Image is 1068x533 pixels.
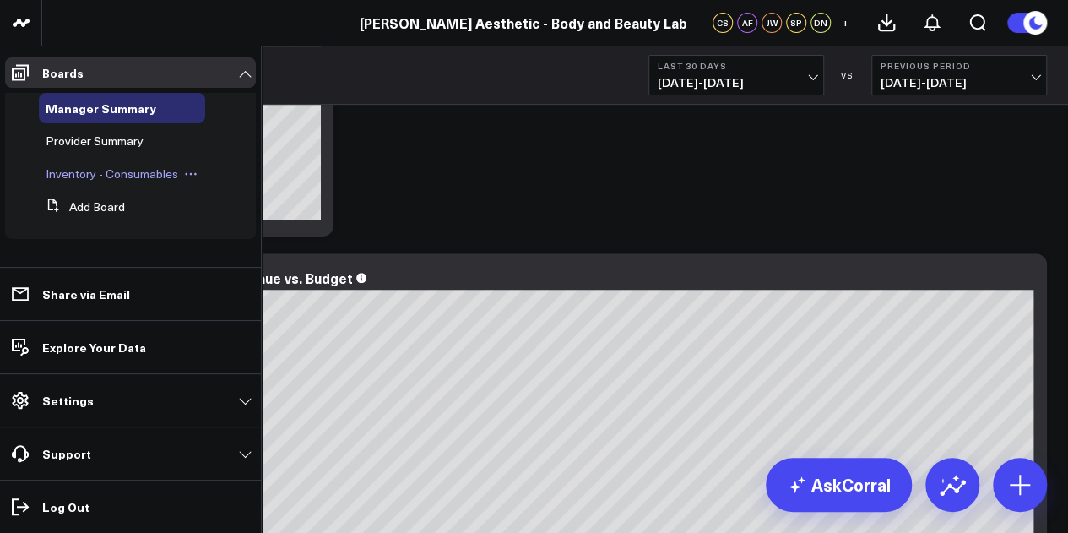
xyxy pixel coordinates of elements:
span: [DATE] - [DATE] [881,76,1038,90]
p: Settings [42,394,94,407]
p: Share via Email [42,287,130,301]
div: AF [737,13,757,33]
div: DN [810,13,831,33]
span: + [842,17,849,29]
button: + [835,13,855,33]
div: SP [786,13,806,33]
div: JW [762,13,782,33]
b: Last 30 Days [658,61,815,71]
a: AskCorral [766,458,912,512]
span: Manager Summary [46,100,156,117]
div: VS [832,70,863,80]
a: Log Out [5,492,256,522]
a: [PERSON_NAME] Aesthetic - Body and Beauty Lab [360,14,687,32]
a: Inventory - Consumables [46,167,178,181]
button: Previous Period[DATE]-[DATE] [871,55,1047,95]
a: Manager Summary [46,101,156,115]
a: Provider Summary [46,134,144,148]
p: Support [42,447,91,460]
div: CS [713,13,733,33]
p: Explore Your Data [42,340,146,354]
button: Add Board [39,192,125,222]
span: [DATE] - [DATE] [658,76,815,90]
b: Previous Period [881,61,1038,71]
span: Inventory - Consumables [46,166,178,182]
span: Provider Summary [46,133,144,149]
button: Last 30 Days[DATE]-[DATE] [648,55,824,95]
p: Boards [42,66,84,79]
p: Log Out [42,500,89,514]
